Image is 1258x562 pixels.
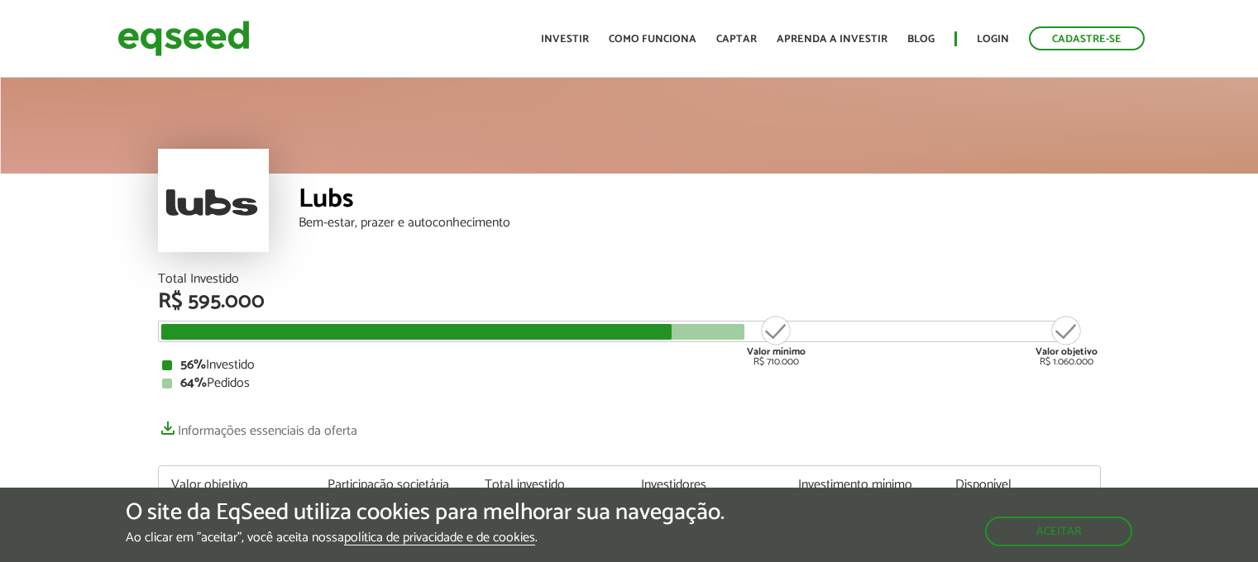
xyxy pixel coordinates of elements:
div: Valor objetivo [171,479,304,492]
div: Lubs [299,186,1101,217]
strong: 56% [180,354,206,376]
h5: O site da EqSeed utiliza cookies para melhorar sua navegação. [126,500,725,526]
div: R$ 595.000 [158,291,1101,312]
div: Total investido [485,479,617,492]
div: Total Investido [158,273,1101,286]
div: R$ 710.000 [745,314,807,367]
div: Participação societária [328,479,460,492]
strong: Valor mínimo [747,344,806,360]
strong: Valor objetivo [1036,344,1098,360]
a: Cadastre-se [1029,26,1145,50]
a: Investir [541,34,589,45]
a: Login [977,34,1009,45]
button: Aceitar [985,517,1132,546]
div: Investimento mínimo [798,479,930,492]
strong: 64% [180,372,207,394]
img: EqSeed [117,17,250,60]
a: Captar [716,34,757,45]
div: Pedidos [162,377,1097,390]
a: política de privacidade e de cookies [344,531,535,545]
a: Como funciona [609,34,696,45]
a: Blog [907,34,935,45]
div: Investidores [641,479,773,492]
div: Disponível [955,479,1088,492]
div: Investido [162,359,1097,372]
p: Ao clicar em "aceitar", você aceita nossa . [126,530,725,545]
a: Aprenda a investir [777,34,887,45]
div: Bem-estar, prazer e autoconhecimento [299,217,1101,230]
a: Informações essenciais da oferta [158,415,357,438]
div: R$ 1.060.000 [1036,314,1098,367]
